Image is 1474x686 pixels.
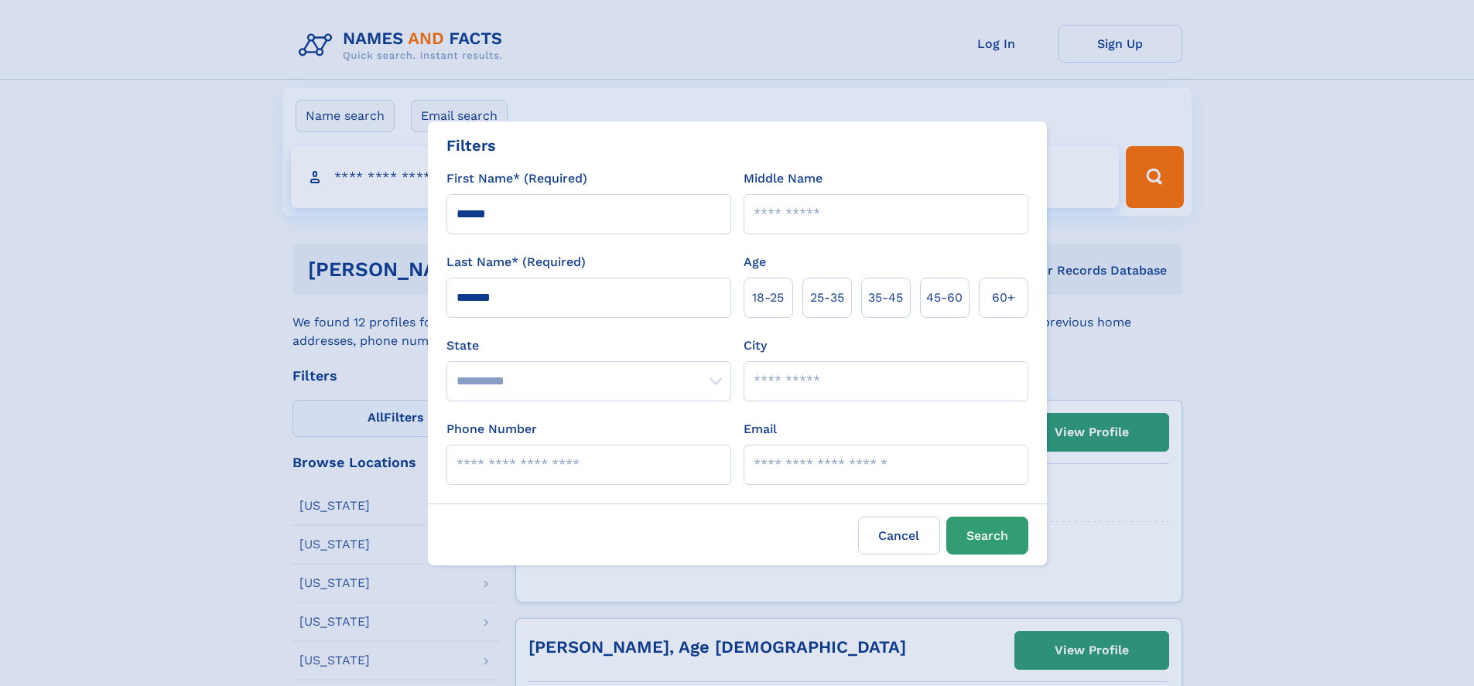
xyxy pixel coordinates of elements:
span: 35‑45 [868,288,903,307]
div: Filters [446,134,496,157]
span: 25‑35 [810,288,844,307]
label: First Name* (Required) [446,169,587,188]
label: Last Name* (Required) [446,253,586,271]
label: State [446,336,731,355]
label: City [744,336,767,355]
label: Phone Number [446,420,537,439]
button: Search [946,517,1028,555]
span: 45‑60 [926,288,963,307]
span: 18‑25 [752,288,784,307]
label: Cancel [858,517,940,555]
label: Age [744,253,766,271]
label: Middle Name [744,169,822,188]
label: Email [744,420,777,439]
span: 60+ [992,288,1015,307]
